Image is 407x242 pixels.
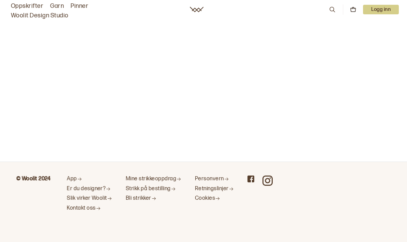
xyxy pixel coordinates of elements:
[67,205,112,212] a: Kontakt oss
[11,1,43,11] a: Oppskrifter
[16,176,50,182] b: © Woolit 2024
[195,195,234,202] a: Cookies
[363,5,399,14] p: Logg inn
[126,176,181,183] a: Mine strikkeoppdrag
[195,176,234,183] a: Personvern
[11,11,69,20] a: Woolit Design Studio
[126,195,181,202] a: Bli strikker
[190,7,203,12] a: Woolit
[71,1,88,11] a: Pinner
[67,195,112,202] a: Slik virker Woolit
[363,5,399,14] button: User dropdown
[126,185,181,193] a: Strikk på bestilling
[50,1,64,11] a: Garn
[67,185,112,193] a: Er du designer?
[247,176,254,182] a: Woolit on Facebook
[262,176,273,186] a: Woolit on Instagram
[67,176,112,183] a: App
[195,185,234,193] a: Retningslinjer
